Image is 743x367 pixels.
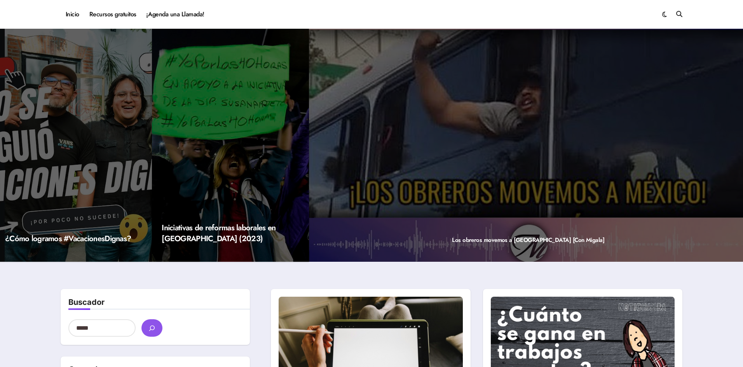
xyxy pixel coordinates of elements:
[162,222,276,244] a: Iniciativas de reformas laborales en [GEOGRAPHIC_DATA] (2023)
[5,233,131,244] a: ¿Cómo logramos #VacacionesDignas?
[452,236,604,244] a: Los obreros movemos a [GEOGRAPHIC_DATA] [Con Migala]
[141,319,162,337] button: buscar
[141,4,209,25] a: ¡Agenda una Llamada!
[61,4,84,25] a: Inicio
[68,297,105,307] label: Buscador
[84,4,141,25] a: Recursos gratuitos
